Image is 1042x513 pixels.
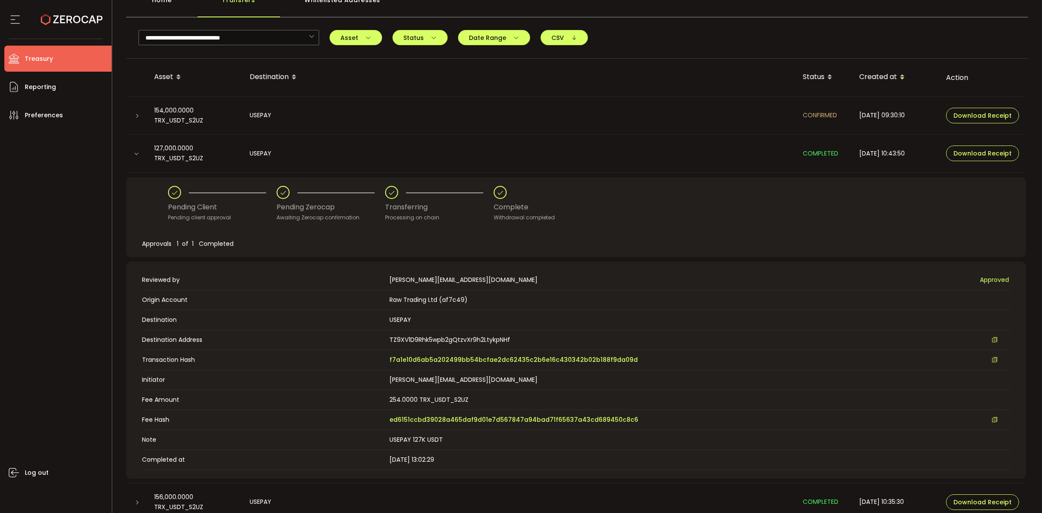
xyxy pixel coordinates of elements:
span: Reporting [25,81,56,93]
div: USEPAY [243,149,796,159]
button: Status [392,30,448,45]
span: USEPAY [389,315,411,324]
button: CSV [541,30,588,45]
div: Pending Zerocap [277,199,385,215]
span: Approved [980,275,1009,285]
span: Destination Address [142,335,385,344]
span: Raw Trading Ltd (af7c49) [389,295,468,304]
span: COMPLETED [803,497,838,506]
span: Download Receipt [953,499,1012,505]
span: CONFIRMED [803,111,837,119]
span: ed6151ccbd39028a465daf9d01e7d567847a94bad71f65637a43cd689450c8c6 [389,415,638,424]
div: Action [939,73,1026,83]
div: USEPAY [243,497,796,507]
span: Date Range [469,35,519,41]
span: COMPLETED [803,149,838,158]
div: Transferring [385,199,494,215]
div: Processing on chain [385,213,494,222]
span: Approvals 1 of 1 Completed [142,239,234,248]
div: Status [796,70,852,85]
div: Pending Client [168,199,277,215]
span: USEPAY 127K USDT [389,435,443,444]
div: Pending client approval [168,213,277,222]
span: Completed at [142,455,385,464]
span: Reviewed by [142,275,385,285]
button: Date Range [458,30,530,45]
span: Note [142,435,385,444]
div: [DATE] 10:35:30 [852,497,939,507]
span: Log out [25,467,49,479]
span: Download Receipt [953,150,1012,156]
span: Fee Amount [142,395,385,404]
span: CSV [551,35,577,41]
button: Download Receipt [946,494,1019,510]
div: USEPAY [243,110,796,120]
span: Origin Account [142,295,385,304]
span: [PERSON_NAME][EMAIL_ADDRESS][DOMAIN_NAME] [389,375,537,384]
span: Destination [142,315,385,324]
span: Asset [340,35,371,41]
div: Created at [852,70,939,85]
div: [DATE] 09:30:10 [852,110,939,120]
span: Fee Hash [142,415,385,424]
div: 156,000.0000 TRX_USDT_S2UZ [147,492,243,512]
div: Complete [494,199,555,215]
span: 254.0000 TRX_USDT_S2UZ [389,395,468,404]
div: Withdrawal completed [494,213,555,222]
iframe: Chat Widget [999,471,1042,513]
div: [DATE] 10:43:50 [852,149,939,159]
span: Status [403,35,437,41]
button: Asset [330,30,382,45]
span: TZ9XV1D9Rhk5wpb2gQtzvXr9h2LtykpNHf [389,335,510,344]
div: 127,000.0000 TRX_USDT_S2UZ [147,143,243,163]
button: Download Receipt [946,146,1019,161]
div: Destination [243,70,796,85]
span: f7a1e10d6ab5a202499bb54bcfae2dc62435c2b6e16c430342b02b188f9da09d [389,355,638,364]
span: Download Receipt [953,113,1012,119]
div: Awaiting Zerocap confirmation [277,213,385,222]
div: 154,000.0000 TRX_USDT_S2UZ [147,106,243,126]
span: Initiator [142,375,385,384]
button: Download Receipt [946,108,1019,123]
span: Preferences [25,109,63,122]
span: Transaction Hash [142,355,385,364]
span: Treasury [25,53,53,65]
span: [DATE] 13:02:29 [389,455,434,464]
span: [PERSON_NAME][EMAIL_ADDRESS][DOMAIN_NAME] [389,275,537,285]
div: Asset [147,70,243,85]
